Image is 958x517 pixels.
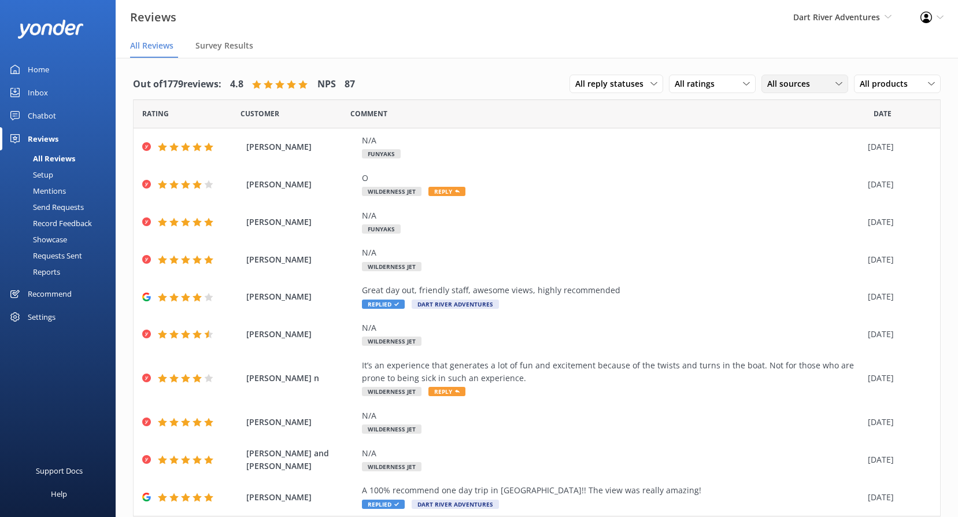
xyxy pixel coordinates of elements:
[7,199,84,215] div: Send Requests
[868,453,926,466] div: [DATE]
[868,253,926,266] div: [DATE]
[428,187,465,196] span: Reply
[28,282,72,305] div: Recommend
[7,215,92,231] div: Record Feedback
[246,416,356,429] span: [PERSON_NAME]
[246,141,356,153] span: [PERSON_NAME]
[28,127,58,150] div: Reviews
[7,150,75,167] div: All Reviews
[362,500,405,509] span: Replied
[350,108,387,119] span: Question
[868,216,926,228] div: [DATE]
[28,104,56,127] div: Chatbot
[362,484,862,497] div: A 100% recommend one day trip in [GEOGRAPHIC_DATA]!! The view was really amazing!
[362,224,401,234] span: Funyaks
[362,187,421,196] span: Wilderness Jet
[7,248,116,264] a: Requests Sent
[793,12,880,23] span: Dart River Adventures
[868,141,926,153] div: [DATE]
[7,264,116,280] a: Reports
[362,387,421,396] span: Wilderness Jet
[246,447,356,473] span: [PERSON_NAME] and [PERSON_NAME]
[362,300,405,309] span: Replied
[860,77,915,90] span: All products
[7,183,66,199] div: Mentions
[7,231,116,248] a: Showcase
[246,178,356,191] span: [PERSON_NAME]
[362,284,862,297] div: Great day out, friendly staff, awesome views, highly recommended
[51,482,67,505] div: Help
[28,305,56,328] div: Settings
[868,491,926,504] div: [DATE]
[362,246,862,259] div: N/A
[362,149,401,158] span: Funyaks
[246,328,356,341] span: [PERSON_NAME]
[133,77,221,92] h4: Out of 1779 reviews:
[7,231,67,248] div: Showcase
[130,8,176,27] h3: Reviews
[17,20,84,39] img: yonder-white-logo.png
[362,409,862,422] div: N/A
[241,108,279,119] span: Date
[7,215,116,231] a: Record Feedback
[362,172,862,184] div: O
[362,337,421,346] span: Wilderness Jet
[362,209,862,222] div: N/A
[362,262,421,271] span: Wilderness Jet
[246,216,356,228] span: [PERSON_NAME]
[317,77,336,92] h4: NPS
[412,300,499,309] span: Dart River Adventures
[362,134,862,147] div: N/A
[195,40,253,51] span: Survey Results
[675,77,722,90] span: All ratings
[246,253,356,266] span: [PERSON_NAME]
[7,248,82,264] div: Requests Sent
[246,491,356,504] span: [PERSON_NAME]
[7,183,116,199] a: Mentions
[868,372,926,385] div: [DATE]
[7,264,60,280] div: Reports
[36,459,83,482] div: Support Docs
[7,199,116,215] a: Send Requests
[7,150,116,167] a: All Reviews
[130,40,173,51] span: All Reviews
[230,77,243,92] h4: 4.8
[868,416,926,429] div: [DATE]
[412,500,499,509] span: Dart River Adventures
[362,359,862,385] div: It’s an experience that generates a lot of fun and excitement because of the twists and turns in ...
[345,77,355,92] h4: 87
[142,108,169,119] span: Date
[868,290,926,303] div: [DATE]
[7,167,116,183] a: Setup
[868,178,926,191] div: [DATE]
[874,108,892,119] span: Date
[362,424,421,434] span: Wilderness Jet
[7,167,53,183] div: Setup
[767,77,817,90] span: All sources
[28,81,48,104] div: Inbox
[246,290,356,303] span: [PERSON_NAME]
[362,462,421,471] span: Wilderness Jet
[246,372,356,385] span: [PERSON_NAME] n
[575,77,650,90] span: All reply statuses
[428,387,465,396] span: Reply
[28,58,49,81] div: Home
[362,322,862,334] div: N/A
[868,328,926,341] div: [DATE]
[362,447,862,460] div: N/A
